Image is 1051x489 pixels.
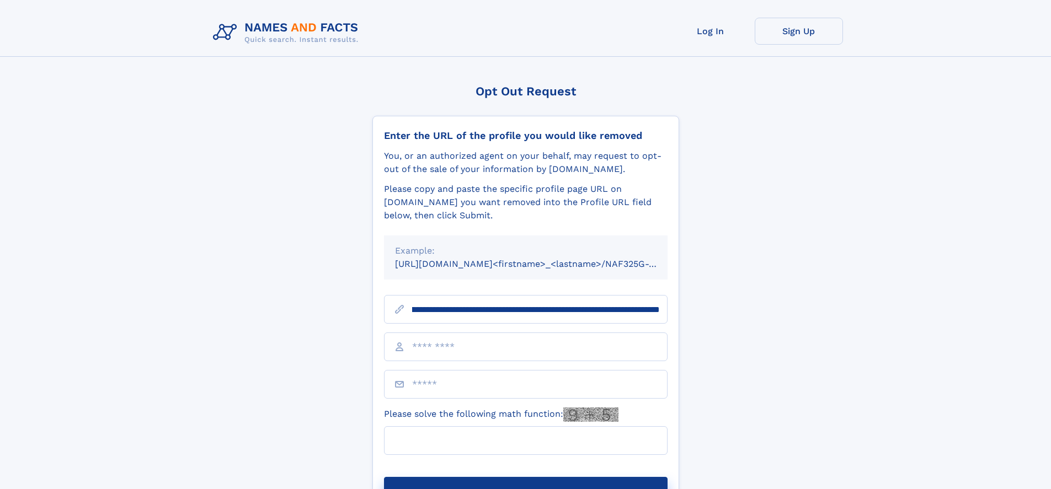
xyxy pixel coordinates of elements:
[666,18,755,45] a: Log In
[384,130,668,142] div: Enter the URL of the profile you would like removed
[209,18,367,47] img: Logo Names and Facts
[372,84,679,98] div: Opt Out Request
[384,182,668,222] div: Please copy and paste the specific profile page URL on [DOMAIN_NAME] you want removed into the Pr...
[395,244,657,257] div: Example:
[384,149,668,176] div: You, or an authorized agent on your behalf, may request to opt-out of the sale of your informatio...
[755,18,843,45] a: Sign Up
[395,259,689,269] small: [URL][DOMAIN_NAME]<firstname>_<lastname>/NAF325G-xxxxxxxx
[384,407,618,422] label: Please solve the following math function:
